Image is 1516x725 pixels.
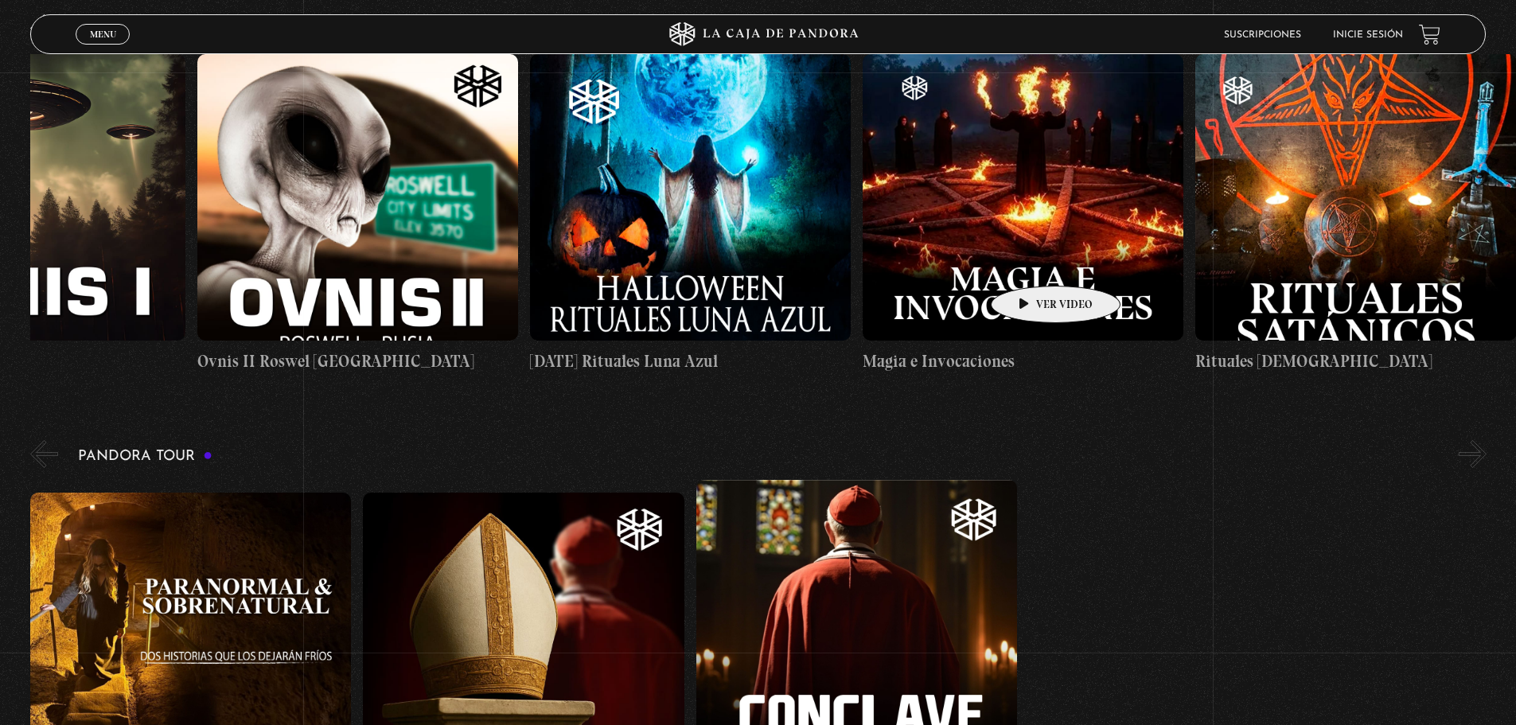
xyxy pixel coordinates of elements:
[1195,349,1516,374] h4: Rituales [DEMOGRAPHIC_DATA]
[863,349,1183,374] h4: Magia e Invocaciones
[1459,440,1487,468] button: Next
[84,43,122,54] span: Cerrar
[1195,54,1516,374] a: Rituales [DEMOGRAPHIC_DATA]
[197,54,518,374] a: Ovnis II Roswel [GEOGRAPHIC_DATA]
[1459,14,1487,42] button: Next
[90,29,116,39] span: Menu
[78,449,212,464] h3: Pandora Tour
[863,54,1183,374] a: Magia e Invocaciones
[530,349,851,374] h4: [DATE] Rituales Luna Azul
[197,349,518,374] h4: Ovnis II Roswel [GEOGRAPHIC_DATA]
[30,14,58,42] button: Previous
[530,54,851,374] a: [DATE] Rituales Luna Azul
[1419,24,1440,45] a: View your shopping cart
[1333,30,1403,40] a: Inicie sesión
[1224,30,1301,40] a: Suscripciones
[30,440,58,468] button: Previous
